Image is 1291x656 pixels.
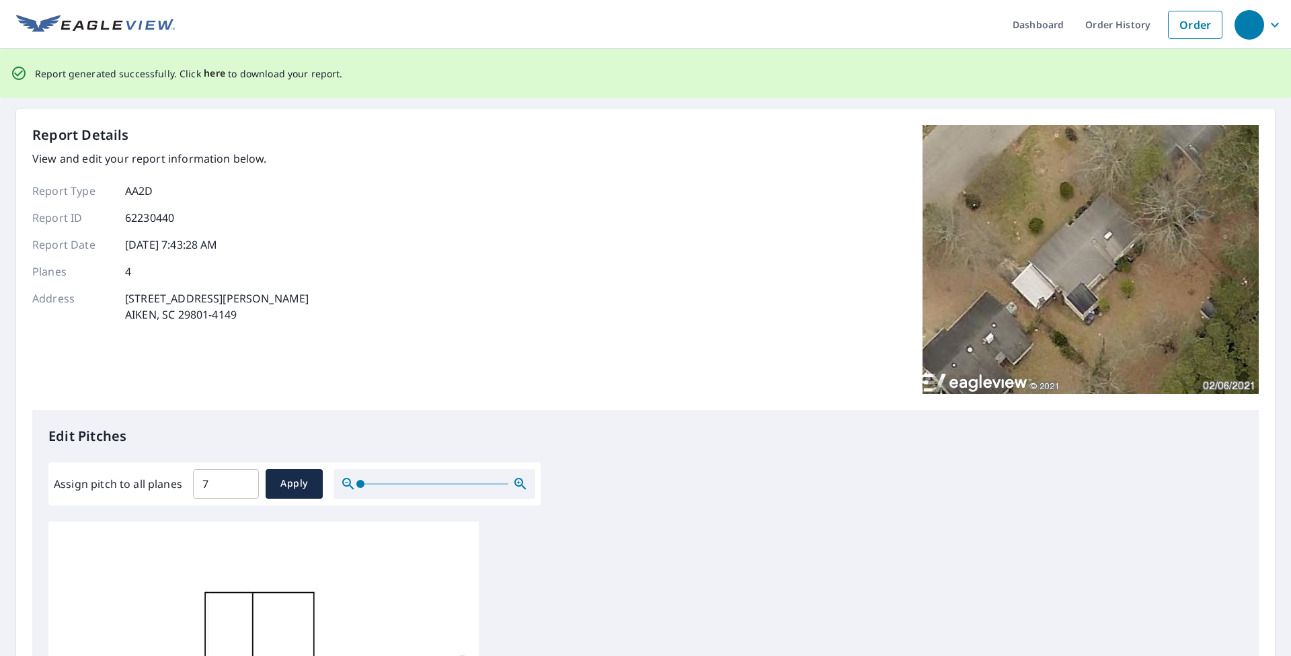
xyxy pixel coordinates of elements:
[276,475,312,492] span: Apply
[32,151,309,167] p: View and edit your report information below.
[32,183,113,199] p: Report Type
[125,210,174,226] p: 62230440
[1168,11,1222,39] a: Order
[54,476,182,492] label: Assign pitch to all planes
[125,263,131,280] p: 4
[204,65,226,82] button: here
[32,237,113,253] p: Report Date
[35,65,343,82] p: Report generated successfully. Click to download your report.
[125,183,153,199] p: AA2D
[923,125,1259,394] img: Top image
[32,125,129,145] p: Report Details
[193,465,259,503] input: 00.0
[32,263,113,280] p: Planes
[16,15,175,35] img: EV Logo
[32,210,113,226] p: Report ID
[266,469,323,499] button: Apply
[48,426,1243,446] p: Edit Pitches
[125,290,309,323] p: [STREET_ADDRESS][PERSON_NAME] AIKEN, SC 29801-4149
[125,237,218,253] p: [DATE] 7:43:28 AM
[32,290,113,323] p: Address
